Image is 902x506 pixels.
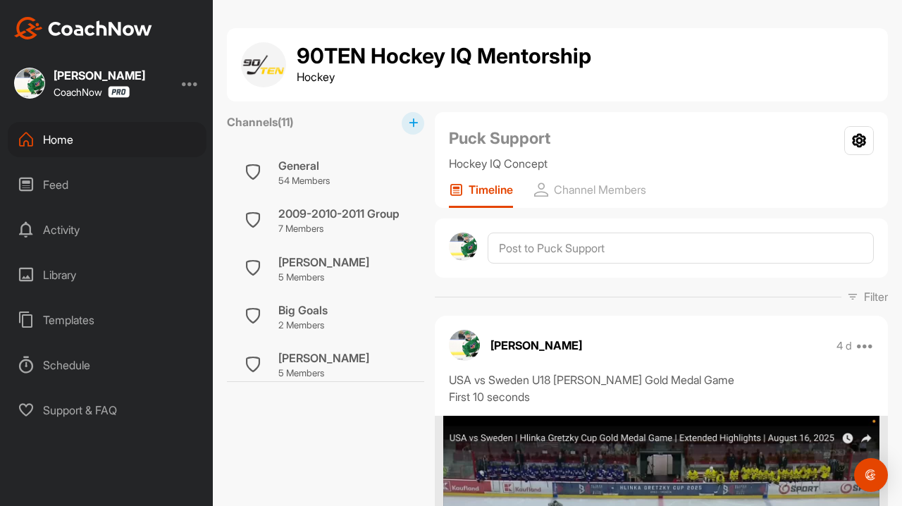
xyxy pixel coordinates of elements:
[297,44,591,68] h1: 90TEN Hockey IQ Mentorship
[278,366,369,381] p: 5 Members
[54,70,145,81] div: [PERSON_NAME]
[278,157,330,174] div: General
[241,42,286,87] img: group
[854,458,888,492] div: Open Intercom Messenger
[8,347,206,383] div: Schedule
[8,393,206,428] div: Support & FAQ
[297,68,591,85] p: Hockey
[8,212,206,247] div: Activity
[8,167,206,202] div: Feed
[469,183,513,197] p: Timeline
[554,183,646,197] p: Channel Members
[227,113,293,130] label: Channels ( 11 )
[490,337,582,354] p: [PERSON_NAME]
[449,155,550,172] p: Hockey IQ Concept
[836,339,852,353] p: 4 d
[449,330,480,361] img: avatar
[54,86,130,98] div: CoachNow
[14,68,45,99] img: square_5ec1e1f3942edb711ddeaa1d3dca7e03.jpg
[449,371,874,405] div: USA vs Sweden U18 [PERSON_NAME] Gold Medal Game First 10 seconds
[278,302,328,319] div: Big Goals
[449,233,477,261] img: avatar
[278,254,369,271] div: [PERSON_NAME]
[14,17,152,39] img: CoachNow
[278,174,330,188] p: 54 Members
[278,222,400,236] p: 7 Members
[278,350,369,366] div: [PERSON_NAME]
[8,302,206,338] div: Templates
[278,205,400,222] div: 2009-2010-2011 Group
[449,126,550,150] h2: Puck Support
[864,288,888,305] p: Filter
[8,257,206,292] div: Library
[278,271,369,285] p: 5 Members
[108,86,130,98] img: CoachNow Pro
[278,319,328,333] p: 2 Members
[8,122,206,157] div: Home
